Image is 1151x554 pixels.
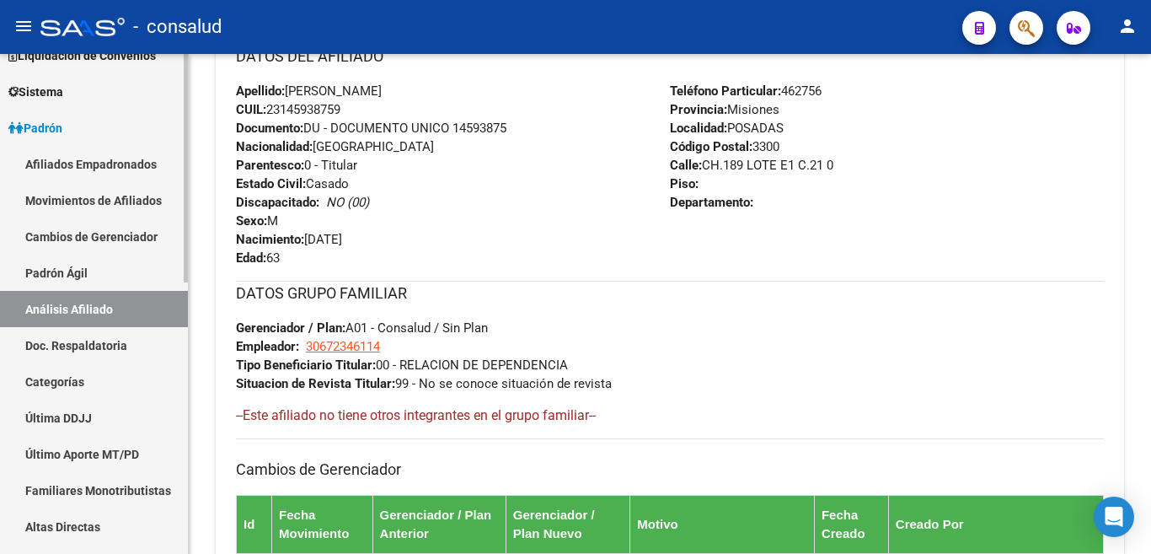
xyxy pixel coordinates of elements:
span: 00 - RELACION DE DEPENDENCIA [236,358,568,373]
span: [DATE] [236,232,342,247]
th: Fecha Creado [814,495,888,553]
strong: Piso: [670,176,699,191]
span: 99 - No se conoce situación de revista [236,376,612,391]
span: [GEOGRAPHIC_DATA] [236,139,434,154]
th: Fecha Movimiento [272,495,373,553]
strong: Documento: [236,121,303,136]
strong: CUIL: [236,102,266,117]
th: Gerenciador / Plan Anterior [372,495,506,553]
h4: --Este afiliado no tiene otros integrantes en el grupo familiar-- [236,406,1104,425]
strong: Discapacitado: [236,195,319,210]
strong: Parentesco: [236,158,304,173]
th: Id [237,495,272,553]
h3: Cambios de Gerenciador [236,458,1104,481]
span: - consalud [133,8,222,46]
strong: Nacionalidad: [236,139,313,154]
span: Padrón [8,119,62,137]
strong: Gerenciador / Plan: [236,320,345,336]
span: [PERSON_NAME] [236,83,382,99]
i: NO (00) [326,195,369,210]
th: Motivo [630,495,815,553]
span: Casado [236,176,349,191]
mat-icon: person [1117,16,1138,36]
strong: Código Postal: [670,139,752,154]
strong: Provincia: [670,102,727,117]
strong: Situacion de Revista Titular: [236,376,395,391]
span: M [236,213,278,229]
span: Sistema [8,83,63,101]
strong: Edad: [236,250,266,266]
strong: Empleador: [236,339,299,354]
h3: DATOS DEL AFILIADO [236,45,1104,68]
span: 63 [236,250,280,266]
span: A01 - Consalud / Sin Plan [236,320,488,336]
span: POSADAS [670,121,784,136]
strong: Teléfono Particular: [670,83,781,99]
strong: Sexo: [236,213,267,229]
div: Open Intercom Messenger [1094,497,1134,537]
strong: Departamento: [670,195,753,210]
span: Misiones [670,102,779,117]
span: 30672346114 [306,339,380,354]
th: Creado Por [888,495,1103,553]
strong: Localidad: [670,121,727,136]
strong: Nacimiento: [236,232,304,247]
span: Liquidación de Convenios [8,46,156,65]
strong: Tipo Beneficiario Titular: [236,358,376,373]
mat-icon: menu [13,16,34,36]
strong: Estado Civil: [236,176,306,191]
span: DU - DOCUMENTO UNICO 14593875 [236,121,506,136]
span: 0 - Titular [236,158,357,173]
span: 3300 [670,139,779,154]
h3: DATOS GRUPO FAMILIAR [236,282,1104,305]
strong: Calle: [670,158,702,173]
th: Gerenciador / Plan Nuevo [506,495,629,553]
strong: Apellido: [236,83,285,99]
span: CH.189 LOTE E1 C.21 0 [670,158,833,173]
span: 23145938759 [236,102,340,117]
span: 462756 [670,83,822,99]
